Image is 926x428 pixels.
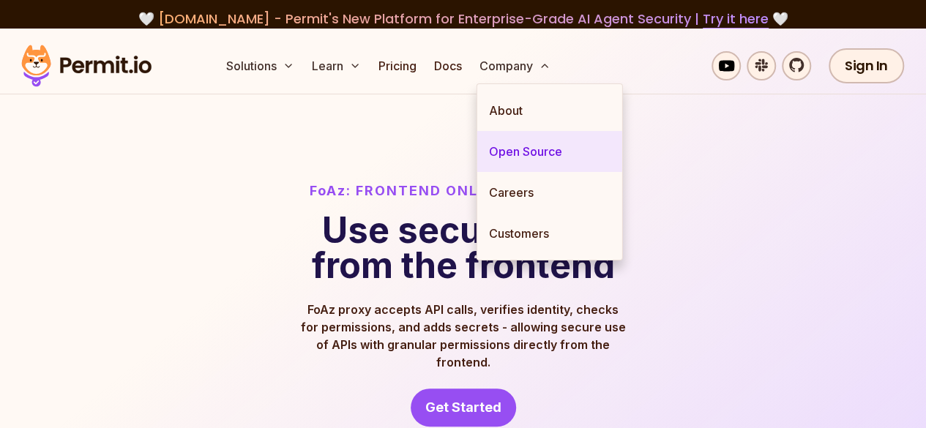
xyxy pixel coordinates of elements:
[306,51,367,80] button: Learn
[474,51,556,80] button: Company
[477,131,622,172] a: Open Source
[373,51,422,80] a: Pricing
[220,51,300,80] button: Solutions
[477,90,622,131] a: About
[158,10,769,28] span: [DOMAIN_NAME] - Permit's New Platform for Enterprise-Grade AI Agent Security |
[310,213,617,283] h1: Use secure APIs from the frontend
[477,172,622,213] a: Careers
[310,181,617,201] h2: FoAz:
[428,51,468,80] a: Docs
[829,48,904,83] a: Sign In
[35,9,891,29] div: 🤍 🤍
[477,213,622,254] a: Customers
[15,41,158,91] img: Permit logo
[299,301,627,371] p: FoAz proxy accepts API calls, verifies identity, checks for permissions, and adds secrets - allow...
[411,388,516,427] a: Get Started
[356,181,617,201] span: Frontend Only Authorization
[703,10,769,29] a: Try it here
